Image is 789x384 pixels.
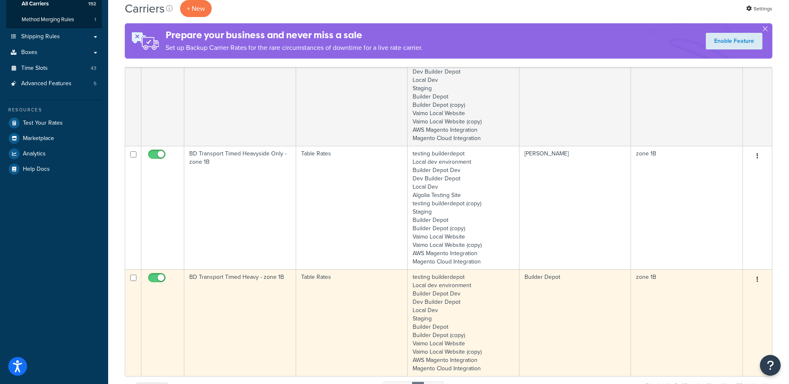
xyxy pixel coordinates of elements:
li: Advanced Features [6,76,102,91]
a: Shipping Rules [6,29,102,44]
a: Enable Feature [706,33,762,49]
li: Method Merging Rules [6,12,102,27]
a: Time Slots 43 [6,61,102,76]
td: Builder Depot [519,269,631,376]
span: Method Merging Rules [22,16,74,23]
button: Open Resource Center [760,355,781,376]
td: testing builderdepot Local dev environment Builder Depot Dev Dev Builder Depot Local Dev Staging ... [408,39,519,146]
div: Resources [6,106,102,113]
td: Table Rates [296,146,408,269]
span: Advanced Features [21,80,72,87]
a: Settings [746,3,772,15]
td: zone 1B [631,39,743,146]
a: Help Docs [6,162,102,177]
td: Table Rates [296,39,408,146]
span: All Carriers [22,0,49,7]
a: Marketplace [6,131,102,146]
span: Shipping Rules [21,33,60,40]
h4: Prepare your business and never miss a sale [166,28,423,42]
span: 192 [88,0,96,7]
a: Boxes [6,45,102,60]
span: Marketplace [23,135,54,142]
span: 5 [94,80,96,87]
td: Builder Depot [519,39,631,146]
span: Help Docs [23,166,50,173]
a: Method Merging Rules 1 [6,12,102,27]
a: Test Your Rates [6,116,102,130]
li: Time Slots [6,61,102,76]
td: BD Transport Timed Light - zone 1B [184,39,296,146]
span: Boxes [21,49,37,56]
td: BD Transport Timed Heavy - zone 1B [184,269,296,376]
td: [PERSON_NAME] [519,146,631,269]
span: 43 [91,65,96,72]
h1: Carriers [125,0,165,17]
span: Analytics [23,150,46,158]
a: Analytics [6,146,102,161]
span: Test Your Rates [23,120,63,127]
a: Advanced Features 5 [6,76,102,91]
td: BD Transport Timed Heavyside Only - zone 1B [184,146,296,269]
p: Set up Backup Carrier Rates for the rare circumstances of downtime for a live rate carrier. [166,42,423,54]
td: Table Rates [296,269,408,376]
span: Time Slots [21,65,48,72]
td: testing builderdepot Local dev environment Builder Depot Dev Dev Builder Depot Local Dev Staging ... [408,269,519,376]
td: zone 1B [631,269,743,376]
span: 1 [94,16,96,23]
td: testing builderdepot Local dev environment Builder Depot Dev Dev Builder Depot Local Dev Algolia ... [408,146,519,269]
td: zone 1B [631,146,743,269]
img: ad-rules-rateshop-fe6ec290ccb7230408bd80ed9643f0289d75e0ffd9eb532fc0e269fcd187b520.png [125,23,166,59]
